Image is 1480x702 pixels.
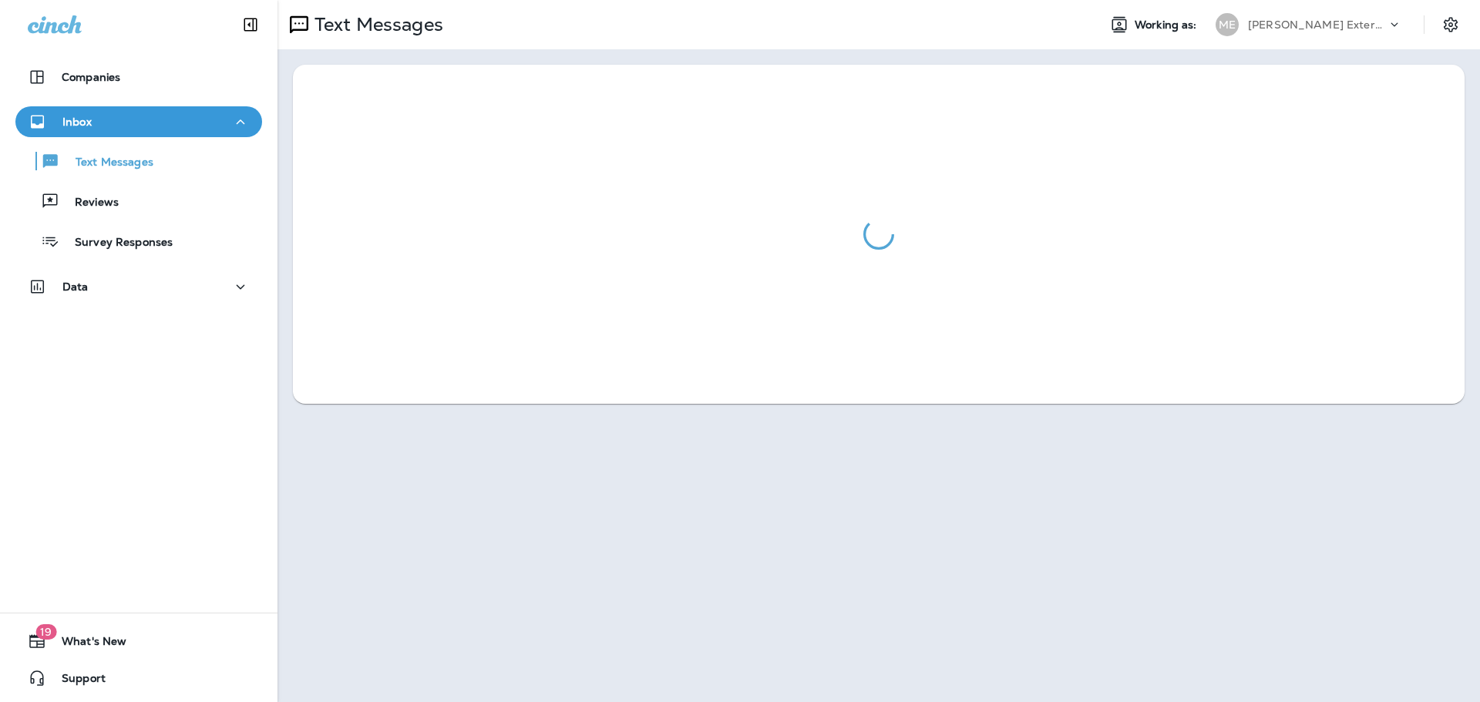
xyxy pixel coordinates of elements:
[62,116,92,128] p: Inbox
[62,280,89,293] p: Data
[35,624,56,640] span: 19
[229,9,272,40] button: Collapse Sidebar
[60,156,153,170] p: Text Messages
[15,626,262,657] button: 19What's New
[59,196,119,210] p: Reviews
[15,663,262,694] button: Support
[308,13,443,36] p: Text Messages
[46,635,126,653] span: What's New
[15,225,262,257] button: Survey Responses
[1437,11,1465,39] button: Settings
[46,672,106,690] span: Support
[1248,18,1387,31] p: [PERSON_NAME] Exterminating
[15,106,262,137] button: Inbox
[1135,18,1200,32] span: Working as:
[1216,13,1239,36] div: ME
[59,236,173,250] p: Survey Responses
[15,145,262,177] button: Text Messages
[15,185,262,217] button: Reviews
[15,271,262,302] button: Data
[15,62,262,92] button: Companies
[62,71,120,83] p: Companies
